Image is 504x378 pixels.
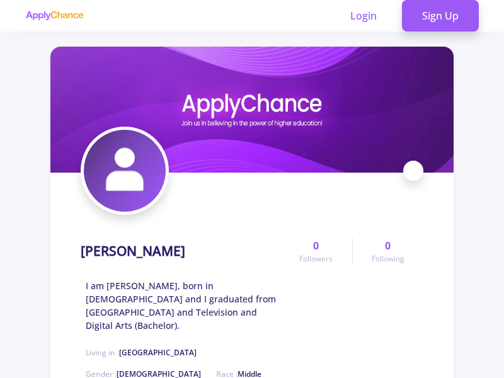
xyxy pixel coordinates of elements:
[352,238,423,265] a: 0Following
[50,47,454,173] img: farzane shafiecover image
[313,238,319,253] span: 0
[385,238,391,253] span: 0
[81,243,185,259] h1: [PERSON_NAME]
[86,347,197,358] span: Living in :
[25,11,84,21] img: applychance logo text only
[86,279,280,332] span: I am [PERSON_NAME], born in [DEMOGRAPHIC_DATA] and I graduated from [GEOGRAPHIC_DATA] and Televis...
[84,130,166,212] img: farzane shafieavatar
[280,238,352,265] a: 0Followers
[119,347,197,358] span: [GEOGRAPHIC_DATA]
[372,253,404,265] span: Following
[299,253,333,265] span: Followers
